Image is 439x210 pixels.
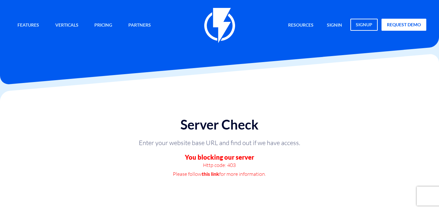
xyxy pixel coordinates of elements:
p: Please follow for more information. [124,169,315,178]
p: Http code: 403 [124,161,315,169]
a: signup [350,19,378,31]
a: Features [13,19,44,32]
a: Verticals [51,19,83,32]
p: Enter your website base URL and find out if we have access. [124,138,315,147]
a: Pricing [90,19,117,32]
a: signin [322,19,347,32]
a: request demo [382,19,426,31]
a: Partners [124,19,156,32]
a: Resources [283,19,318,32]
h3: You blocking our server [106,154,332,161]
h1: Server Check [106,118,332,132]
a: this link [202,169,219,178]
